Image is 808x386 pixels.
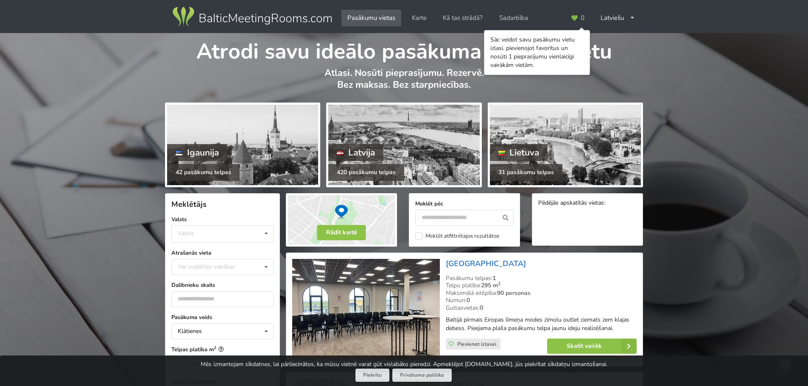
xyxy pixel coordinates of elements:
span: Meklētājs [171,199,207,209]
div: Latvija [328,144,383,161]
div: Pasākumu telpas: [446,275,637,282]
strong: 0 [480,304,483,312]
a: Privātuma politika [392,369,452,382]
label: Meklēt atfiltrētajos rezultātos [415,233,499,240]
p: Baltijā pirmais Eiropas līmeņa modes zīmolu outlet ciemats zem klajas debess. Pieejama plaša pasā... [446,316,637,333]
a: Karte [406,10,433,26]
strong: 1 [492,274,496,282]
a: Skatīt vairāk [547,339,637,354]
div: Latviešu [595,10,641,26]
span: 0 [581,15,584,21]
span: Pievienot izlasei [457,341,496,347]
div: 420 pasākumu telpas [328,164,404,181]
strong: 90 personas [497,289,531,297]
div: Numuri: [446,297,637,304]
img: Neierastas vietas | Piņķi | Via Jurmala Outlet Village [292,259,439,360]
div: Igaunija [167,144,227,161]
sup: 2 [214,345,216,350]
div: Telpu platība: [446,282,637,289]
a: Latvija 420 pasākumu telpas [326,103,481,187]
p: Atlasi. Nosūti pieprasījumu. Rezervē. Bez maksas. Bez starpniecības. [165,67,643,100]
strong: 295 m [481,281,500,289]
div: Lietuva [490,144,548,161]
label: Valsts [171,215,274,224]
strong: 0 [467,296,470,304]
div: Gultasvietas: [446,304,637,312]
div: Valsts [178,230,194,237]
button: Rādīt kartē [317,225,366,240]
label: Pasākuma veids [171,313,274,322]
a: Igaunija 42 pasākumu telpas [165,103,320,187]
a: [GEOGRAPHIC_DATA] [446,258,526,269]
div: 31 pasākumu telpas [490,164,562,181]
div: Klātienes [178,328,202,334]
h1: Atrodi savu ideālo pasākuma norises vietu [165,33,643,65]
label: Meklēt pēc [415,200,514,208]
img: Rādīt kartē [286,193,397,247]
label: Dalībnieku skaits [171,281,274,289]
label: Atrašanās vieta [171,249,274,257]
div: 42 pasākumu telpas [167,164,240,181]
button: Piekrītu [355,369,389,382]
a: Lietuva 31 pasākumu telpas [488,103,643,187]
label: Telpas platība m [171,345,274,354]
div: Pēdējās apskatītās vietas: [538,200,637,208]
sup: 2 [498,280,500,287]
img: Baltic Meeting Rooms [171,5,333,29]
a: Kā tas strādā? [437,10,489,26]
div: Var izvēlēties vairākas [176,262,254,272]
a: Sadarbība [493,10,534,26]
div: Sāc veidot savu pasākumu vietu izlasi, pievienojot favorītus un nosūti 1 pieprasījumu vienlaicīgi... [490,36,584,69]
div: Maksimālā ietilpība: [446,289,637,297]
a: Pasākumu vietas [341,10,401,26]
